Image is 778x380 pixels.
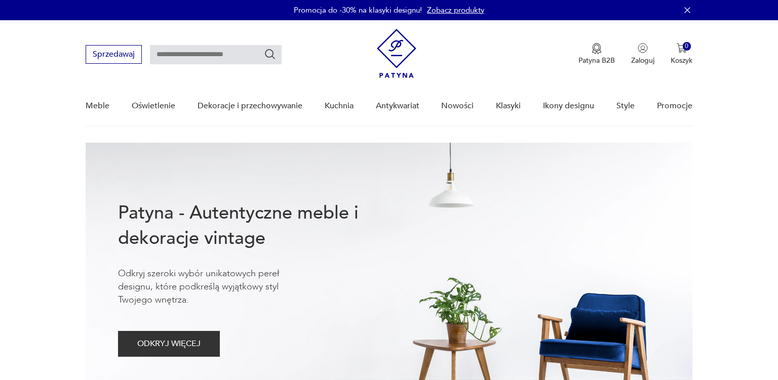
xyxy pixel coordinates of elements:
a: Meble [86,87,109,125]
a: Ikona medaluPatyna B2B [578,43,615,65]
a: Promocje [657,87,692,125]
p: Patyna B2B [578,56,615,65]
button: 0Koszyk [671,43,692,65]
a: Antykwariat [376,87,419,125]
button: Szukaj [264,48,276,60]
p: Promocja do -30% na klasyki designu! [294,5,422,15]
img: Ikonka użytkownika [638,43,648,53]
a: Nowości [441,87,474,125]
a: Kuchnia [325,87,354,125]
h1: Patyna - Autentyczne meble i dekoracje vintage [118,200,392,251]
a: ODKRYJ WIĘCEJ [118,341,220,348]
a: Style [616,87,635,125]
button: Zaloguj [631,43,654,65]
button: Sprzedawaj [86,45,142,64]
p: Koszyk [671,56,692,65]
p: Zaloguj [631,56,654,65]
img: Ikona koszyka [677,43,687,53]
a: Klasyki [496,87,521,125]
a: Zobacz produkty [427,5,484,15]
a: Dekoracje i przechowywanie [198,87,302,125]
a: Sprzedawaj [86,52,142,59]
button: Patyna B2B [578,43,615,65]
button: ODKRYJ WIĘCEJ [118,331,220,357]
a: Ikony designu [543,87,594,125]
img: Patyna - sklep z meblami i dekoracjami vintage [377,29,416,78]
div: 0 [683,42,691,51]
img: Ikona medalu [592,43,602,54]
a: Oświetlenie [132,87,175,125]
p: Odkryj szeroki wybór unikatowych pereł designu, które podkreślą wyjątkowy styl Twojego wnętrza. [118,267,310,307]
